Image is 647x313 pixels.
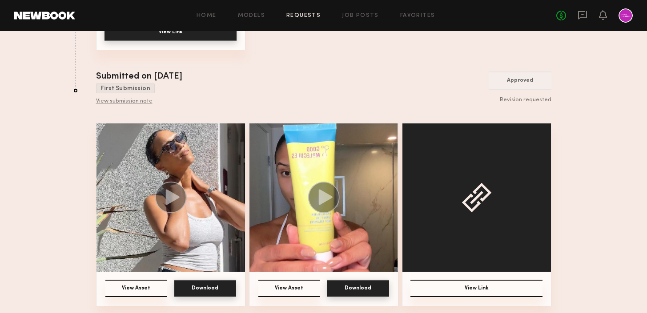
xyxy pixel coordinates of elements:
[104,24,237,41] button: View Link
[286,13,321,19] a: Requests
[238,13,265,19] a: Models
[489,97,551,104] div: Revision requested
[327,280,389,297] button: Download
[197,13,217,19] a: Home
[249,123,398,272] img: Asset
[400,13,435,19] a: Favorites
[96,98,182,105] div: View submission note
[342,13,379,19] a: Job Posts
[174,280,236,297] button: Download
[489,71,551,90] button: Approved
[96,83,155,93] div: First Submission
[410,280,543,297] button: View Link
[258,280,320,297] button: View Asset
[105,280,167,297] button: View Asset
[96,70,182,83] div: Submitted on [DATE]
[96,123,245,272] img: Asset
